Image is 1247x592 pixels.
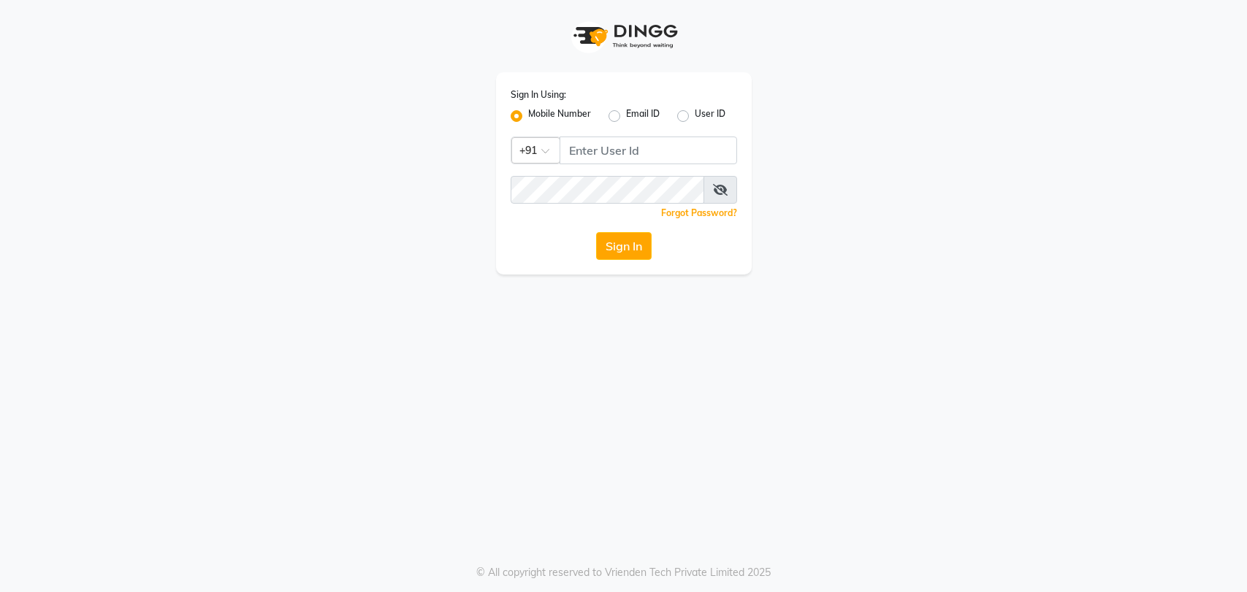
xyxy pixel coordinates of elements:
[661,207,737,218] a: Forgot Password?
[511,176,704,204] input: Username
[565,15,682,58] img: logo1.svg
[695,107,725,125] label: User ID
[596,232,652,260] button: Sign In
[626,107,660,125] label: Email ID
[511,88,566,101] label: Sign In Using:
[528,107,591,125] label: Mobile Number
[560,137,737,164] input: Username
